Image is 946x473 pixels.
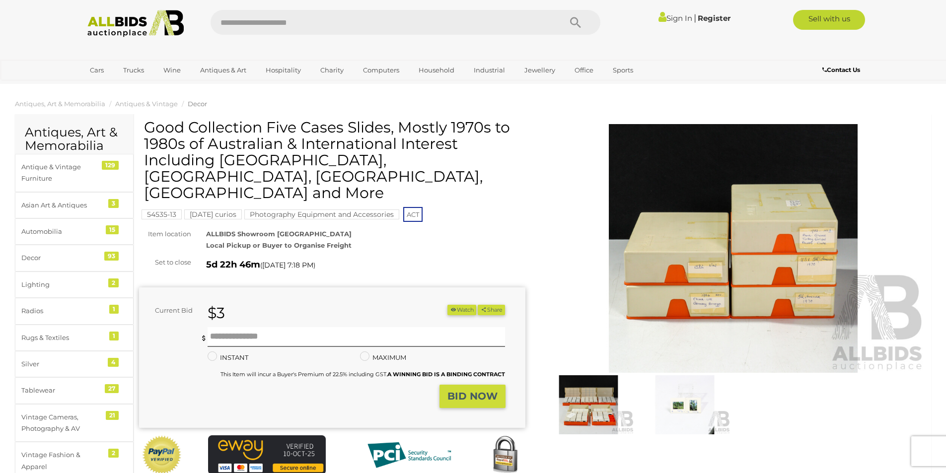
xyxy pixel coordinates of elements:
[104,252,119,261] div: 93
[15,325,134,351] a: Rugs & Textiles 1
[109,305,119,314] div: 1
[15,298,134,324] a: Radios 1
[793,10,865,30] a: Sell with us
[822,65,863,75] a: Contact Us
[21,305,103,317] div: Radios
[15,192,134,218] a: Asian Art & Antiques 3
[447,390,498,402] strong: BID NOW
[260,261,315,269] span: ( )
[21,226,103,237] div: Automobilia
[387,371,505,378] b: A WINNING BID IS A BINDING CONTRACT
[568,62,600,78] a: Office
[83,62,110,78] a: Cars
[822,66,860,73] b: Contact Us
[109,332,119,340] div: 1
[403,207,423,222] span: ACT
[21,161,103,185] div: Antique & Vintage Furniture
[108,278,119,287] div: 2
[698,13,730,23] a: Register
[194,62,253,78] a: Antiques & Art
[15,271,134,298] a: Lighting 2
[412,62,461,78] a: Household
[467,62,511,78] a: Industrial
[314,62,350,78] a: Charity
[360,352,406,363] label: MAXIMUM
[206,230,352,238] strong: ALLBIDS Showroom [GEOGRAPHIC_DATA]
[108,449,119,458] div: 2
[25,126,124,153] h2: Antiques, Art & Memorabilia
[15,377,134,404] a: Tablewear 27
[439,385,506,408] button: BID NOW
[108,358,119,367] div: 4
[447,305,476,315] li: Watch this item
[244,209,399,219] mark: Photography Equipment and Accessories
[15,404,134,442] a: Vintage Cameras, Photography & AV 21
[262,261,313,270] span: [DATE] 7:18 PM
[206,259,260,270] strong: 5d 22h 46m
[139,305,200,316] div: Current Bid
[115,100,178,108] a: Antiques & Vintage
[21,411,103,435] div: Vintage Cameras, Photography & AV
[132,228,199,240] div: Item location
[21,385,103,396] div: Tablewear
[21,332,103,343] div: Rugs & Textiles
[15,218,134,245] a: Automobilia 15
[184,210,242,218] a: [DATE] curios
[21,200,103,211] div: Asian Art & Antiques
[606,62,640,78] a: Sports
[208,352,248,363] label: INSTANT
[188,100,207,108] a: Decor
[244,210,399,218] a: Photography Equipment and Accessories
[259,62,307,78] a: Hospitality
[142,209,182,219] mark: 54535-13
[15,245,134,271] a: Decor 93
[694,12,696,23] span: |
[142,210,182,218] a: 54535-13
[21,252,103,264] div: Decor
[106,225,119,234] div: 15
[220,371,505,378] small: This Item will incur a Buyer's Premium of 22.5% including GST.
[478,305,505,315] button: Share
[208,304,225,322] strong: $3
[639,375,730,434] img: Good Collection Five Cases Slides, Mostly 1970s to 1980s of Australian & International Interest I...
[105,384,119,393] div: 27
[157,62,187,78] a: Wine
[15,154,134,192] a: Antique & Vintage Furniture 129
[357,62,406,78] a: Computers
[543,375,634,434] img: Good Collection Five Cases Slides, Mostly 1970s to 1980s of Australian & International Interest I...
[83,78,167,95] a: [GEOGRAPHIC_DATA]
[518,62,562,78] a: Jewellery
[132,257,199,268] div: Set to close
[82,10,190,37] img: Allbids.com.au
[658,13,692,23] a: Sign In
[184,209,242,219] mark: [DATE] curios
[108,199,119,208] div: 3
[144,119,523,201] h1: Good Collection Five Cases Slides, Mostly 1970s to 1980s of Australian & International Interest I...
[15,100,105,108] a: Antiques, Art & Memorabilia
[551,10,600,35] button: Search
[102,161,119,170] div: 129
[21,449,103,473] div: Vintage Fashion & Apparel
[21,279,103,290] div: Lighting
[106,411,119,420] div: 21
[206,241,352,249] strong: Local Pickup or Buyer to Organise Freight
[447,305,476,315] button: Watch
[540,124,927,373] img: Good Collection Five Cases Slides, Mostly 1970s to 1980s of Australian & International Interest I...
[15,351,134,377] a: Silver 4
[117,62,150,78] a: Trucks
[21,358,103,370] div: Silver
